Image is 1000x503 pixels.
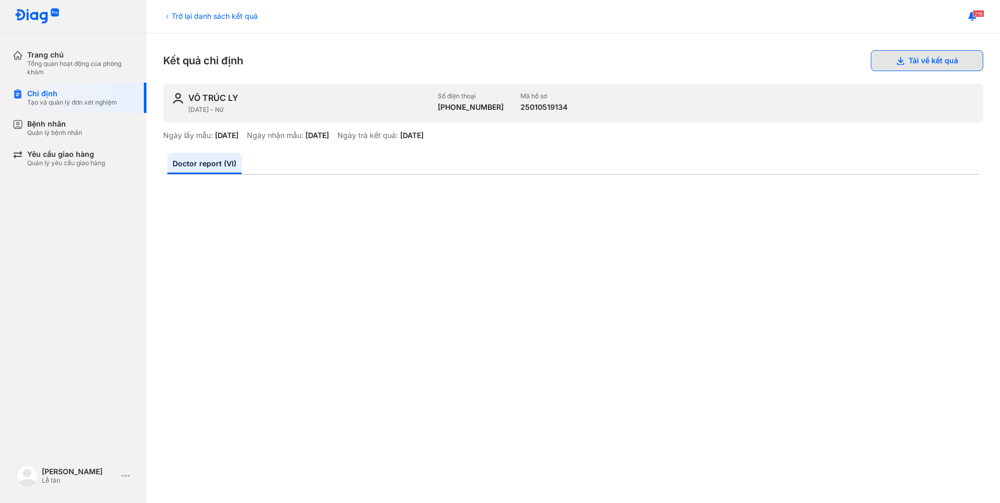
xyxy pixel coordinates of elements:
[400,131,424,140] div: [DATE]
[27,119,82,129] div: Bệnh nhân
[163,50,983,71] div: Kết quả chỉ định
[871,50,983,71] button: Tải về kết quả
[27,159,105,167] div: Quản lý yêu cầu giao hàng
[337,131,398,140] div: Ngày trả kết quả:
[15,8,60,25] img: logo
[973,10,984,17] span: 216
[438,92,504,100] div: Số điện thoại
[215,131,238,140] div: [DATE]
[27,60,134,76] div: Tổng quan hoạt động của phòng khám
[42,467,117,476] div: [PERSON_NAME]
[438,102,504,112] div: [PHONE_NUMBER]
[188,92,238,104] div: VÕ TRÚC LY
[42,476,117,485] div: Lễ tân
[188,106,429,114] div: [DATE] - Nữ
[163,131,213,140] div: Ngày lấy mẫu:
[163,10,258,21] div: Trở lại danh sách kết quả
[27,98,117,107] div: Tạo và quản lý đơn xét nghiệm
[167,153,242,174] a: Doctor report (VI)
[17,465,38,486] img: logo
[520,102,567,112] div: 25010519134
[27,150,105,159] div: Yêu cầu giao hàng
[247,131,303,140] div: Ngày nhận mẫu:
[520,92,567,100] div: Mã hồ sơ
[172,92,184,105] img: user-icon
[27,50,134,60] div: Trang chủ
[27,129,82,137] div: Quản lý bệnh nhân
[305,131,329,140] div: [DATE]
[27,89,117,98] div: Chỉ định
